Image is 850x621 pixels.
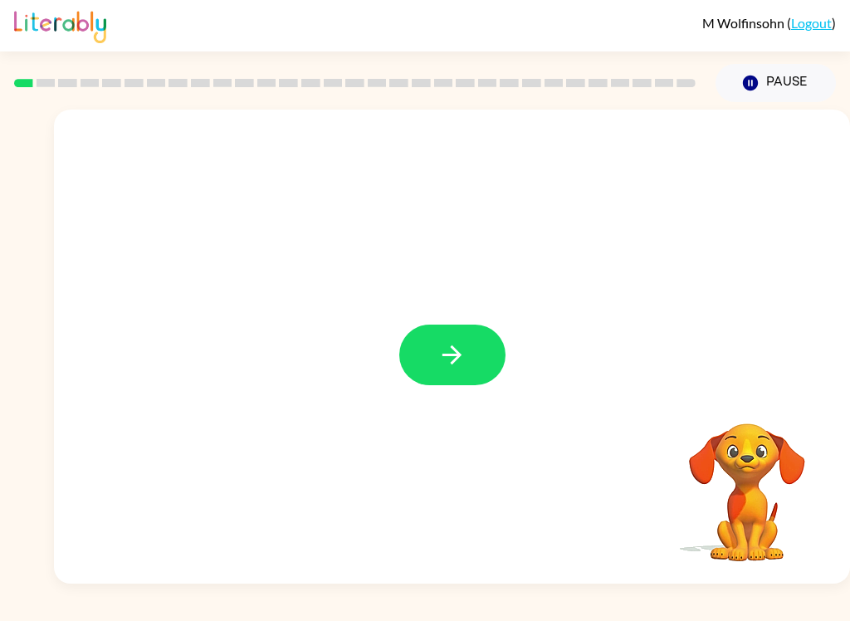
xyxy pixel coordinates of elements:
[702,15,787,31] span: M Wolfinsohn
[664,398,830,564] video: Your browser must support playing .mp4 files to use Literably. Please try using another browser.
[702,15,836,31] div: ( )
[14,7,106,43] img: Literably
[791,15,832,31] a: Logout
[716,64,836,102] button: Pause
